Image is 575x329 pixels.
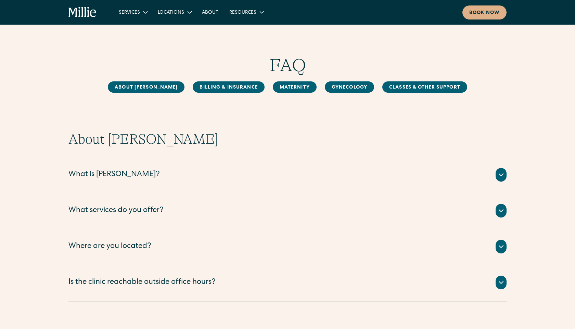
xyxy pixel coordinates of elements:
a: Billing & Insurance [193,81,264,93]
a: About [196,6,224,18]
div: Where are you located? [68,241,151,252]
div: Book now [469,10,500,17]
a: Book now [462,5,507,19]
div: Resources [229,9,256,16]
div: Services [113,6,152,18]
div: Is the clinic reachable outside office hours? [68,277,216,288]
div: Locations [158,9,184,16]
div: Locations [152,6,196,18]
a: home [68,7,97,18]
h1: FAQ [68,55,507,76]
a: Gynecology [325,81,374,93]
a: MAternity [273,81,317,93]
a: About [PERSON_NAME] [108,81,184,93]
a: Classes & Other Support [382,81,467,93]
h2: About [PERSON_NAME] [68,131,507,147]
div: What is [PERSON_NAME]? [68,169,160,181]
div: Services [119,9,140,16]
div: Resources [224,6,269,18]
div: What services do you offer? [68,205,164,216]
